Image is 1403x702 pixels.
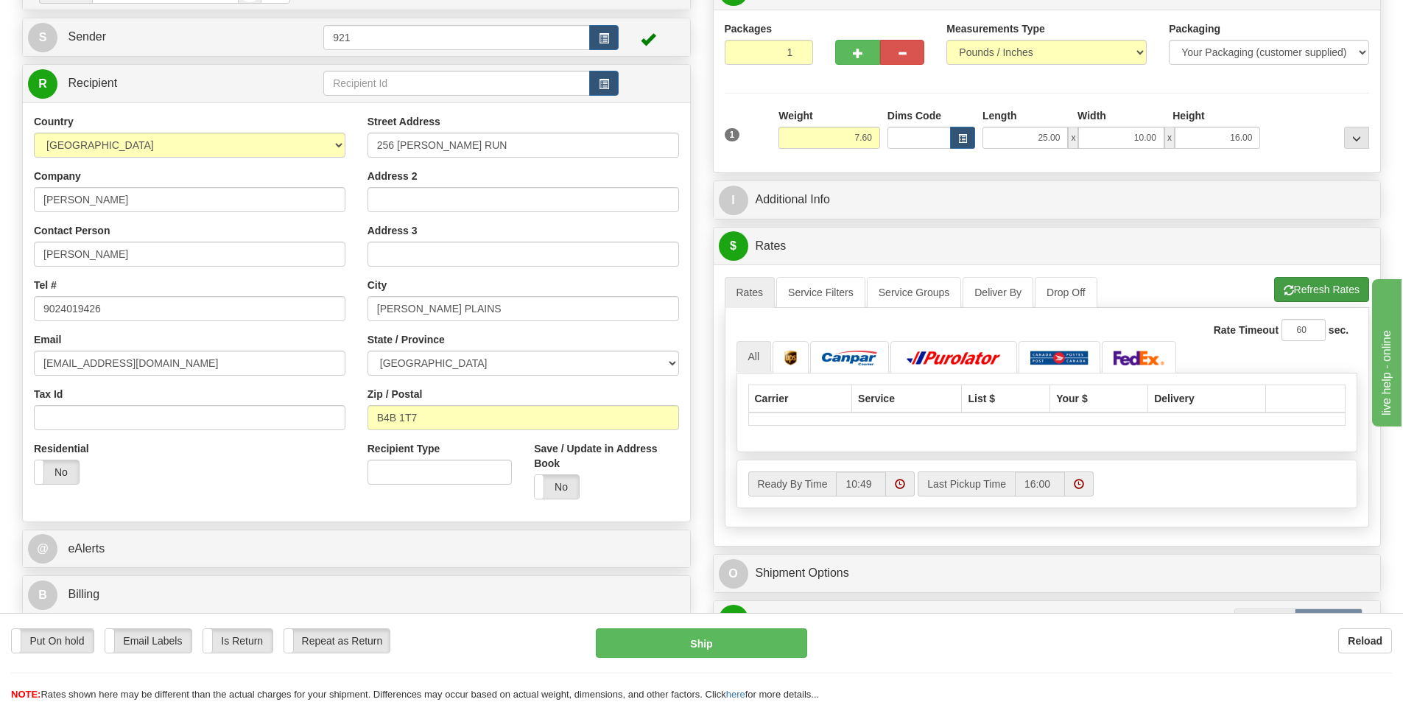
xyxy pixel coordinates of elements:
[719,558,1376,589] a: OShipment Options
[1348,635,1382,647] b: Reload
[719,605,1376,635] a: CContents
[1214,323,1279,337] label: Rate Timeout
[28,23,57,52] span: S
[368,332,445,347] label: State / Province
[918,471,1015,496] label: Last Pickup Time
[368,387,423,401] label: Zip / Postal
[726,689,745,700] a: here
[1030,351,1089,365] img: Canada Post
[323,71,590,96] input: Recipient Id
[68,542,105,555] span: eAlerts
[323,25,590,50] input: Sender Id
[34,441,89,456] label: Residential
[1148,385,1266,413] th: Delivery
[368,278,387,292] label: City
[203,629,272,653] label: Is Return
[1114,351,1165,365] img: FedEx
[719,231,748,261] span: $
[284,629,390,653] label: Repeat as Return
[12,629,94,653] label: Put On hold
[35,460,79,484] label: No
[962,385,1050,413] th: List $
[68,588,99,600] span: Billing
[28,534,685,564] a: @ eAlerts
[719,185,1376,215] a: IAdditional Info
[719,559,748,589] span: O
[1234,608,1295,631] label: Documents
[1274,277,1369,302] button: Refresh Rates
[887,108,941,123] label: Dims Code
[34,278,57,292] label: Tel #
[946,21,1045,36] label: Measurements Type
[1172,108,1205,123] label: Height
[28,69,291,99] a: R Recipient
[867,277,961,308] a: Service Groups
[1329,323,1349,337] label: sec.
[725,128,740,141] span: 1
[34,387,63,401] label: Tax Id
[736,341,772,372] a: All
[68,30,106,43] span: Sender
[852,385,962,413] th: Service
[34,169,81,183] label: Company
[1295,608,1362,631] label: Commodities
[963,277,1033,308] a: Deliver By
[368,133,679,158] input: Enter a location
[68,77,117,89] span: Recipient
[748,385,852,413] th: Carrier
[1344,127,1369,149] div: ...
[28,580,57,610] span: B
[368,114,440,129] label: Street Address
[28,534,57,564] span: @
[725,21,773,36] label: Packages
[368,441,440,456] label: Recipient Type
[11,9,136,27] div: live help - online
[28,22,323,52] a: S Sender
[1369,275,1402,426] iframe: chat widget
[776,277,865,308] a: Service Filters
[719,231,1376,262] a: $Rates
[534,441,678,471] label: Save / Update in Address Book
[1077,108,1106,123] label: Width
[28,580,685,610] a: B Billing
[1169,21,1220,36] label: Packaging
[34,114,74,129] label: Country
[368,223,418,238] label: Address 3
[1164,127,1175,149] span: x
[596,628,807,658] button: Ship
[105,629,191,653] label: Email Labels
[34,223,110,238] label: Contact Person
[1338,628,1392,653] button: Reload
[34,332,61,347] label: Email
[11,689,41,700] span: NOTE:
[1035,277,1097,308] a: Drop Off
[778,108,812,123] label: Weight
[822,351,877,365] img: Canpar
[748,471,837,496] label: Ready By Time
[28,69,57,99] span: R
[982,108,1017,123] label: Length
[784,351,797,365] img: UPS
[719,605,748,634] span: C
[719,186,748,215] span: I
[1050,385,1148,413] th: Your $
[535,475,579,499] label: No
[368,169,418,183] label: Address 2
[1068,127,1078,149] span: x
[902,351,1005,365] img: Purolator
[725,277,776,308] a: Rates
